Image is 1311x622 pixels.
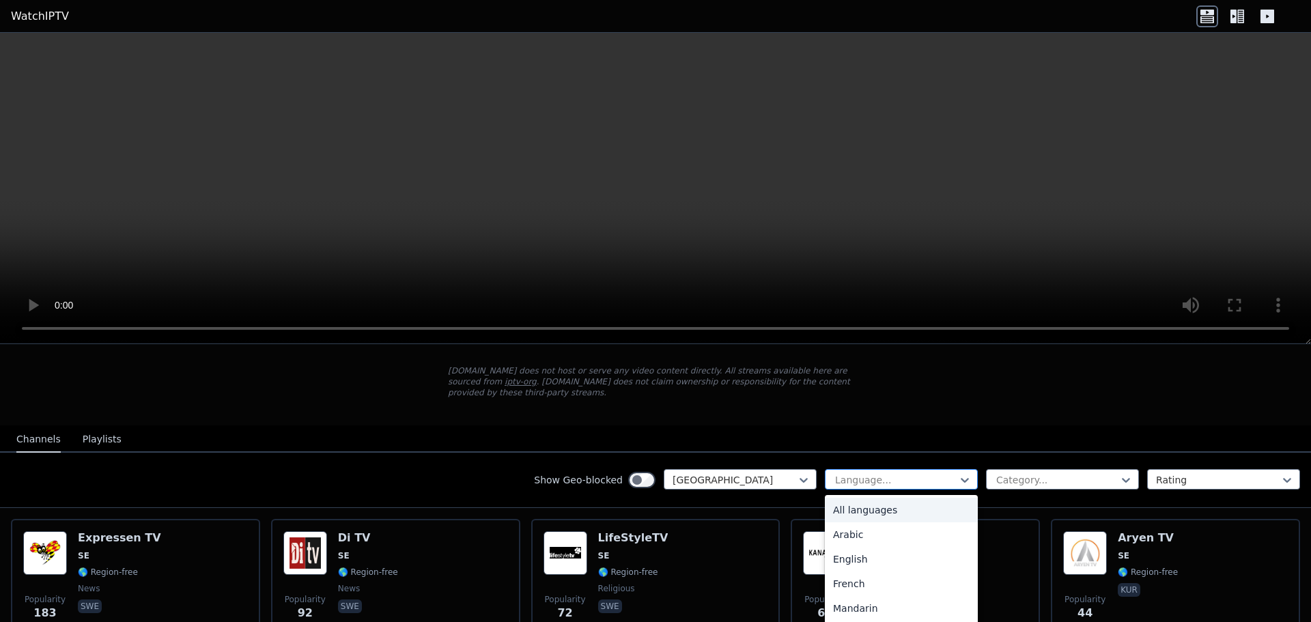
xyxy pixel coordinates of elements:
p: swe [338,599,362,613]
span: religious [598,583,635,594]
div: French [825,571,978,596]
img: Aryen TV [1063,531,1107,575]
button: Channels [16,427,61,453]
img: Di TV [283,531,327,575]
h6: LifeStyleTV [598,531,668,545]
span: news [78,583,100,594]
div: Mandarin [825,596,978,621]
p: [DOMAIN_NAME] does not host or serve any video content directly. All streams available here are s... [448,365,863,398]
span: 44 [1077,605,1092,621]
span: 🌎 Region-free [598,567,658,578]
span: Popularity [804,594,845,605]
span: Popularity [285,594,326,605]
span: news [338,583,360,594]
span: 🌎 Region-free [338,567,398,578]
div: Arabic [825,522,978,547]
img: Expressen TV [23,531,67,575]
h6: Aryen TV [1118,531,1178,545]
span: 92 [298,605,313,621]
p: swe [598,599,622,613]
span: Popularity [1065,594,1105,605]
img: LifeStyleTV [544,531,587,575]
div: All languages [825,498,978,522]
span: 61 [817,605,832,621]
a: iptv-org [505,377,537,386]
span: SE [598,550,610,561]
span: 🌎 Region-free [1118,567,1178,578]
span: 🌎 Region-free [78,567,138,578]
p: swe [78,599,102,613]
span: SE [1118,550,1129,561]
img: Kanal 10 Asia [803,531,847,575]
span: Popularity [545,594,586,605]
h6: Di TV [338,531,398,545]
h6: Expressen TV [78,531,161,545]
span: SE [78,550,89,561]
a: WatchIPTV [11,8,69,25]
span: SE [338,550,350,561]
span: 72 [557,605,572,621]
div: English [825,547,978,571]
span: 183 [33,605,56,621]
label: Show Geo-blocked [534,473,623,487]
span: Popularity [25,594,66,605]
p: kur [1118,583,1140,597]
button: Playlists [83,427,122,453]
